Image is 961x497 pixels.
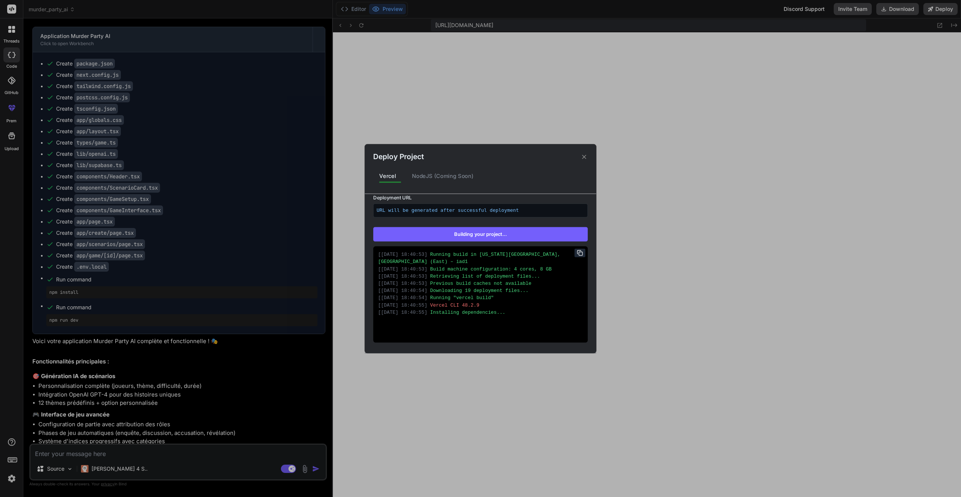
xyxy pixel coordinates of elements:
[373,168,402,184] div: Vercel
[378,266,427,272] span: [ [DATE] 18:40:53 ]
[378,280,583,287] div: Previous build caches not available
[378,251,583,265] div: Running build in [US_STATE][GEOGRAPHIC_DATA], [GEOGRAPHIC_DATA] (East) – iad1
[373,151,424,162] h2: Deploy Project
[378,294,583,301] div: Running "vercel build"
[373,194,588,201] label: Deployment URL
[378,288,427,293] span: [ [DATE] 18:40:54 ]
[378,265,583,272] div: Build machine configuration: 4 cores, 8 GB
[378,310,427,315] span: [ [DATE] 18:40:55 ]
[378,287,583,294] div: Downloading 19 deployment files...
[378,281,427,286] span: [ [DATE] 18:40:53 ]
[378,301,583,309] div: Vercel CLI 48.2.9
[377,207,584,214] p: URL will be generated after successful deployment
[406,168,480,184] div: NodeJS (Coming Soon)
[575,249,586,257] button: Copy URL
[378,309,583,316] div: Installing dependencies...
[378,295,427,301] span: [ [DATE] 18:40:54 ]
[378,252,427,257] span: [ [DATE] 18:40:53 ]
[378,302,427,308] span: [ [DATE] 18:40:55 ]
[378,274,427,279] span: [ [DATE] 18:40:53 ]
[378,273,583,280] div: Retrieving list of deployment files...
[373,227,588,241] button: Building your project...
